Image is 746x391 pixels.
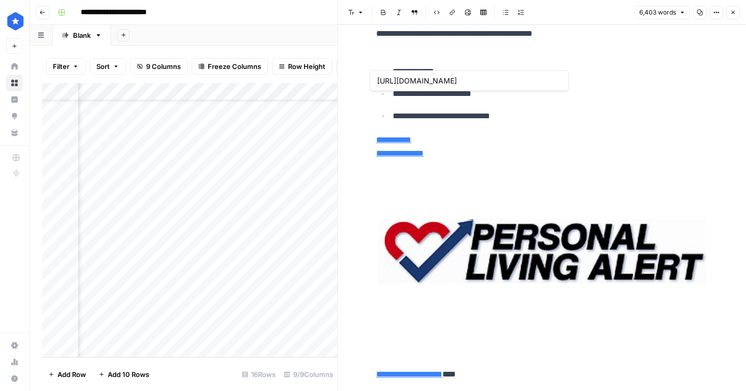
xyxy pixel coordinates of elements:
a: Opportunities [6,108,23,124]
button: Help + Support [6,370,23,387]
span: Freeze Columns [208,61,261,72]
button: Filter [46,58,85,75]
div: Blank [73,30,91,40]
span: 9 Columns [146,61,181,72]
span: Filter [53,61,69,72]
span: Row Height [288,61,325,72]
button: Freeze Columns [192,58,268,75]
button: 9 Columns [130,58,188,75]
div: 9/9 Columns [280,366,337,383]
button: Add 10 Rows [92,366,155,383]
a: Blank [53,25,111,46]
img: ConsumerAffairs Logo [6,12,25,31]
button: Add Row [42,366,92,383]
a: Browse [6,75,23,91]
a: Settings [6,337,23,354]
button: Row Height [272,58,332,75]
a: Insights [6,91,23,108]
span: Sort [96,61,110,72]
div: 16 Rows [238,366,280,383]
span: Add Row [58,369,86,380]
button: 6,403 words [635,6,690,19]
span: Add 10 Rows [108,369,149,380]
a: Your Data [6,124,23,141]
a: Home [6,58,23,75]
span: 6,403 words [639,8,676,17]
button: Workspace: ConsumerAffairs [6,8,23,34]
button: Sort [90,58,126,75]
a: Usage [6,354,23,370]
